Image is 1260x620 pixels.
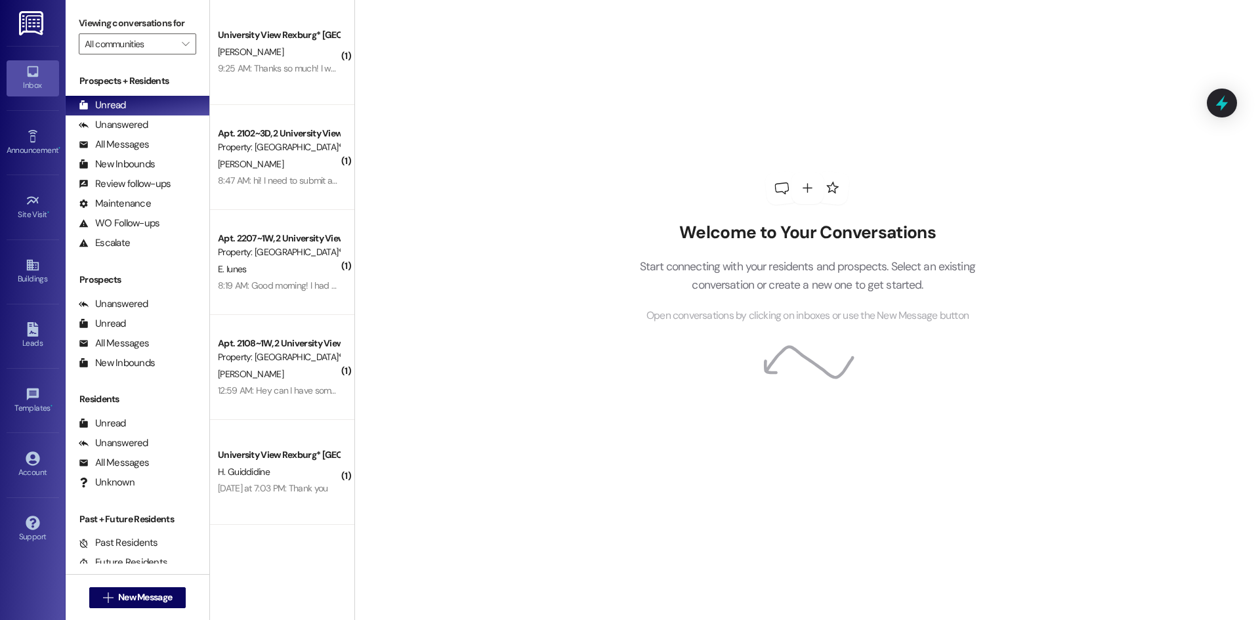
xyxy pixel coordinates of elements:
span: • [51,402,52,411]
div: Future Residents [79,556,167,569]
div: Apt. 2102~3D, 2 University View Rexburg [218,127,339,140]
div: University View Rexburg* [GEOGRAPHIC_DATA] [218,448,339,462]
div: 8:19 AM: Good morning! I had to go to work but I left my apartment key under the door inside a fl... [218,279,671,291]
span: New Message [118,590,172,604]
div: Apt. 2207~1W, 2 University View Rexburg [218,232,339,245]
div: Prospects [66,273,209,287]
div: [DATE] at 7:03 PM: Thank you [218,482,327,494]
a: Support [7,512,59,547]
a: Leads [7,318,59,354]
div: Past + Future Residents [66,512,209,526]
div: 12:59 AM: Hey can I have someone else stay for me and my sister's clean check [218,384,520,396]
span: • [47,208,49,217]
div: Residents [66,392,209,406]
div: Maintenance [79,197,151,211]
label: Viewing conversations for [79,13,196,33]
span: • [58,144,60,153]
div: Unknown [79,476,135,489]
div: Unread [79,417,126,430]
div: Unanswered [79,436,148,450]
button: New Message [89,587,186,608]
span: [PERSON_NAME] [218,368,283,380]
i:  [182,39,189,49]
span: Open conversations by clicking on inboxes or use the New Message button [646,308,969,324]
div: New Inbounds [79,356,155,370]
div: Review follow-ups [79,177,171,191]
div: WO Follow-ups [79,217,159,230]
div: Property: [GEOGRAPHIC_DATA]* [218,245,339,259]
span: H. Guiddidine [218,466,270,478]
a: Site Visit • [7,190,59,225]
div: Prospects + Residents [66,74,209,88]
h2: Welcome to Your Conversations [619,222,995,243]
a: Buildings [7,254,59,289]
div: Property: [GEOGRAPHIC_DATA]* [218,140,339,154]
div: New Inbounds [79,157,155,171]
p: Start connecting with your residents and prospects. Select an existing conversation or create a n... [619,257,995,295]
div: Property: [GEOGRAPHIC_DATA]* [218,350,339,364]
span: E. Iunes [218,263,246,275]
div: Apt. 2108~1W, 2 University View Rexburg [218,337,339,350]
div: Past Residents [79,536,158,550]
div: All Messages [79,138,149,152]
div: University View Rexburg* [GEOGRAPHIC_DATA] [218,28,339,42]
a: Inbox [7,60,59,96]
img: ResiDesk Logo [19,11,46,35]
i:  [103,592,113,603]
span: [PERSON_NAME] [218,158,283,170]
div: All Messages [79,337,149,350]
div: Unanswered [79,297,148,311]
div: Escalate [79,236,130,250]
div: 9:25 AM: Thanks so much! I won't be home all day but if they have any questions or need anything ... [218,62,658,74]
a: Templates • [7,383,59,419]
div: 8:47 AM: hi! I need to submit a few maintenance requests for my new fall apartment (2304) but it ... [218,175,972,186]
input: All communities [85,33,175,54]
span: [PERSON_NAME] [218,46,283,58]
div: Unread [79,317,126,331]
a: Account [7,447,59,483]
div: Unanswered [79,118,148,132]
div: Unread [79,98,126,112]
div: All Messages [79,456,149,470]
